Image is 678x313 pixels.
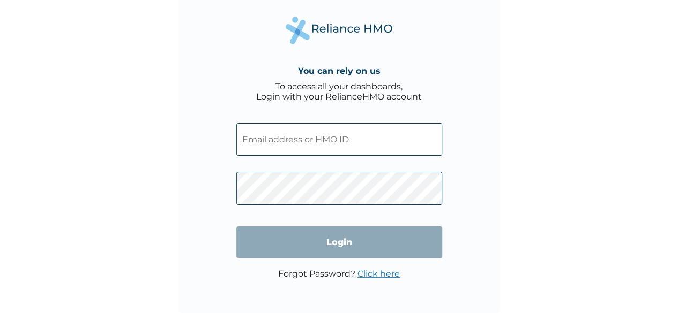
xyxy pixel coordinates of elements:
a: Click here [357,269,400,279]
h4: You can rely on us [298,66,381,76]
input: Login [236,226,442,258]
div: To access all your dashboards, Login with your RelianceHMO account [256,81,422,102]
p: Forgot Password? [278,269,400,279]
img: Reliance Health's Logo [286,17,393,44]
input: Email address or HMO ID [236,123,442,156]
